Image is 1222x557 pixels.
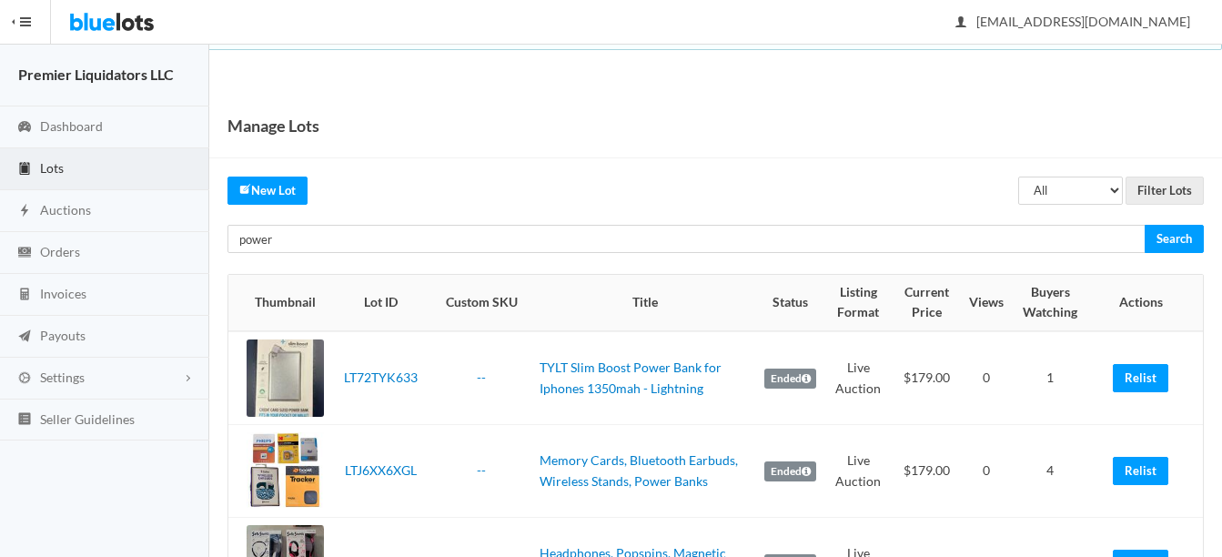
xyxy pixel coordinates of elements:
[823,275,893,331] th: Listing Format
[40,328,86,343] span: Payouts
[477,462,486,478] a: --
[823,331,893,425] td: Live Auction
[823,425,893,518] td: Live Auction
[239,183,251,195] ion-icon: create
[532,275,757,331] th: Title
[345,462,417,478] a: LTJ6XX6XGL
[1145,225,1204,253] input: Search
[757,275,823,331] th: Status
[40,202,91,218] span: Auctions
[1090,275,1203,331] th: Actions
[893,425,961,518] td: $179.00
[15,161,34,178] ion-icon: clipboard
[331,275,430,331] th: Lot ID
[344,370,418,385] a: LT72TYK633
[1011,425,1090,518] td: 4
[540,452,738,489] a: Memory Cards, Bluetooth Earbuds, Wireless Stands, Power Banks
[40,286,86,301] span: Invoices
[18,66,174,83] strong: Premier Liquidators LLC
[227,177,308,205] a: createNew Lot
[40,411,135,427] span: Seller Guidelines
[1113,457,1168,485] a: Relist
[227,112,319,139] h1: Manage Lots
[15,370,34,388] ion-icon: cog
[15,119,34,137] ion-icon: speedometer
[893,275,961,331] th: Current Price
[962,275,1011,331] th: Views
[15,411,34,429] ion-icon: list box
[962,331,1011,425] td: 0
[1011,331,1090,425] td: 1
[430,275,532,331] th: Custom SKU
[15,245,34,262] ion-icon: cash
[764,461,816,481] label: Ended
[40,370,85,385] span: Settings
[15,287,34,304] ion-icon: calculator
[1011,275,1090,331] th: Buyers Watching
[893,331,961,425] td: $179.00
[227,225,1146,253] input: Search your lots...
[1113,364,1168,392] a: Relist
[40,244,80,259] span: Orders
[1126,177,1204,205] input: Filter Lots
[477,370,486,385] a: --
[952,15,970,32] ion-icon: person
[764,369,816,389] label: Ended
[40,118,103,134] span: Dashboard
[15,203,34,220] ion-icon: flash
[540,360,722,396] a: TYLT Slim Boost Power Bank for Iphones 1350mah - Lightning
[15,329,34,346] ion-icon: paper plane
[962,425,1011,518] td: 0
[40,160,64,176] span: Lots
[228,275,331,331] th: Thumbnail
[956,14,1190,29] span: [EMAIL_ADDRESS][DOMAIN_NAME]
